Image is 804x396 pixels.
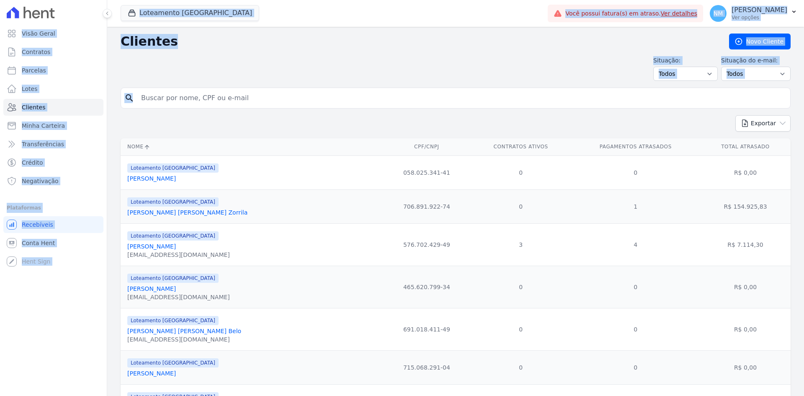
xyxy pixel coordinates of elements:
td: 3 [471,223,571,266]
td: 4 [571,223,700,266]
a: Crédito [3,154,103,171]
a: [PERSON_NAME] [127,175,176,182]
th: Total Atrasado [700,138,791,155]
a: [PERSON_NAME] [PERSON_NAME] Belo [127,328,241,334]
a: Conta Hent [3,235,103,251]
input: Buscar por nome, CPF ou e-mail [136,90,787,106]
td: R$ 7.114,30 [700,223,791,266]
a: Ver detalhes [661,10,698,17]
td: 0 [471,308,571,350]
span: Loteamento [GEOGRAPHIC_DATA] [127,197,219,207]
span: Transferências [22,140,64,148]
a: Transferências [3,136,103,153]
td: 1 [571,189,700,223]
a: Minha Carteira [3,117,103,134]
button: Exportar [735,115,791,132]
td: 0 [471,155,571,189]
td: 058.025.341-41 [383,155,471,189]
a: [PERSON_NAME] [127,285,176,292]
td: R$ 0,00 [700,266,791,308]
a: [PERSON_NAME] [127,370,176,377]
th: Pagamentos Atrasados [571,138,700,155]
td: 0 [571,155,700,189]
a: Novo Cliente [729,34,791,49]
td: R$ 0,00 [700,308,791,350]
td: 715.068.291-04 [383,350,471,384]
span: Parcelas [22,66,46,75]
td: 706.891.922-74 [383,189,471,223]
button: NM [PERSON_NAME] Ver opções [703,2,804,25]
span: Contratos [22,48,50,56]
span: Você possui fatura(s) em atraso. [565,9,697,18]
td: R$ 0,00 [700,155,791,189]
span: Loteamento [GEOGRAPHIC_DATA] [127,163,219,173]
a: Visão Geral [3,25,103,42]
a: [PERSON_NAME] [PERSON_NAME] Zorrila [127,209,247,216]
button: Loteamento [GEOGRAPHIC_DATA] [121,5,259,21]
label: Situação: [653,56,718,65]
td: 0 [471,189,571,223]
a: Lotes [3,80,103,97]
label: Situação do e-mail: [721,56,791,65]
span: Negativação [22,177,59,185]
td: R$ 154.925,83 [700,189,791,223]
p: Ver opções [732,14,787,21]
i: search [124,93,134,103]
td: 576.702.429-49 [383,223,471,266]
td: R$ 0,00 [700,350,791,384]
span: Loteamento [GEOGRAPHIC_DATA] [127,231,219,241]
a: [PERSON_NAME] [127,243,176,250]
h2: Clientes [121,34,716,49]
a: Recebíveis [3,216,103,233]
span: Lotes [22,85,38,93]
span: Clientes [22,103,45,111]
td: 691.018.411-49 [383,308,471,350]
td: 0 [571,308,700,350]
div: [EMAIL_ADDRESS][DOMAIN_NAME] [127,251,230,259]
td: 0 [571,350,700,384]
span: Loteamento [GEOGRAPHIC_DATA] [127,358,219,368]
a: Parcelas [3,62,103,79]
span: Conta Hent [22,239,55,247]
span: NM [714,10,723,16]
span: Recebíveis [22,220,53,229]
span: Loteamento [GEOGRAPHIC_DATA] [127,274,219,283]
div: Plataformas [7,203,100,213]
td: 0 [471,350,571,384]
th: Nome [121,138,383,155]
a: Clientes [3,99,103,116]
td: 0 [571,266,700,308]
div: [EMAIL_ADDRESS][DOMAIN_NAME] [127,293,230,301]
td: 465.620.799-34 [383,266,471,308]
span: Crédito [22,158,43,167]
td: 0 [471,266,571,308]
span: Minha Carteira [22,122,65,130]
span: Visão Geral [22,29,55,38]
th: Contratos Ativos [471,138,571,155]
p: [PERSON_NAME] [732,6,787,14]
a: Negativação [3,173,103,189]
div: [EMAIL_ADDRESS][DOMAIN_NAME] [127,335,241,344]
a: Contratos [3,44,103,60]
span: Loteamento [GEOGRAPHIC_DATA] [127,316,219,325]
th: CPF/CNPJ [383,138,471,155]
